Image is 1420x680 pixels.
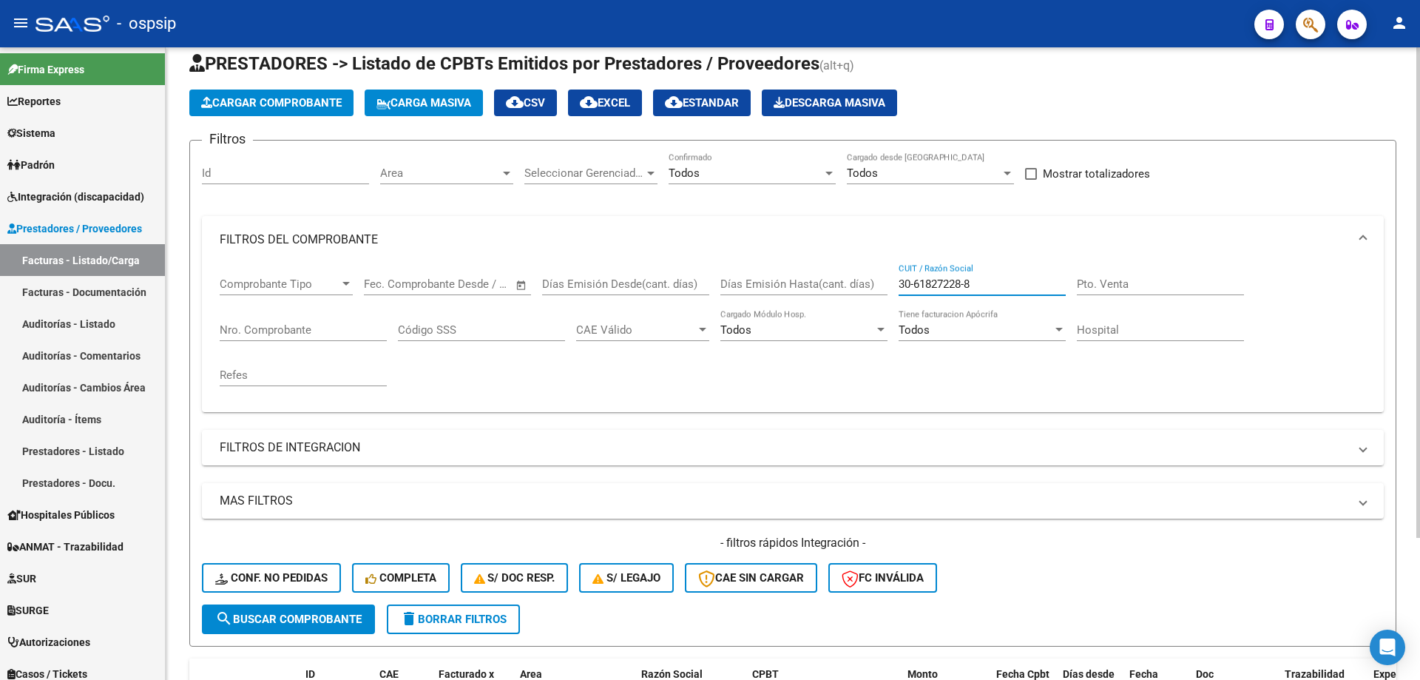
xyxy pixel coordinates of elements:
[7,157,55,173] span: Padrón
[400,610,418,627] mat-icon: delete
[201,96,342,110] span: Cargar Comprobante
[7,570,36,587] span: SUR
[665,96,739,110] span: Estandar
[576,323,696,337] span: CAE Válido
[215,613,362,626] span: Buscar Comprobante
[7,93,61,110] span: Reportes
[7,634,90,650] span: Autorizaciones
[752,668,779,680] span: CPBT
[215,571,328,585] span: Conf. no pedidas
[202,483,1384,519] mat-expansion-panel-header: MAS FILTROS
[762,90,897,116] app-download-masive: Descarga masiva de comprobantes (adjuntos)
[669,166,700,180] span: Todos
[1043,165,1150,183] span: Mostrar totalizadores
[524,166,644,180] span: Seleccionar Gerenciador
[762,90,897,116] button: Descarga Masiva
[202,263,1384,412] div: FILTROS DEL COMPROBANTE
[220,277,339,291] span: Comprobante Tipo
[579,563,674,593] button: S/ legajo
[365,90,483,116] button: Carga Masiva
[220,493,1348,509] mat-panel-title: MAS FILTROS
[379,668,399,680] span: CAE
[220,232,1348,248] mat-panel-title: FILTROS DEL COMPROBANTE
[305,668,315,680] span: ID
[376,96,471,110] span: Carga Masiva
[698,571,804,585] span: CAE SIN CARGAR
[474,571,555,585] span: S/ Doc Resp.
[506,93,524,111] mat-icon: cloud_download
[720,323,751,337] span: Todos
[117,7,176,40] span: - ospsip
[592,571,660,585] span: S/ legajo
[7,539,124,555] span: ANMAT - Trazabilidad
[202,535,1384,551] h4: - filtros rápidos Integración -
[202,129,253,149] h3: Filtros
[7,189,144,205] span: Integración (discapacidad)
[513,277,530,294] button: Open calendar
[400,613,507,626] span: Borrar Filtros
[828,563,937,593] button: FC Inválida
[215,610,233,627] mat-icon: search
[774,96,885,110] span: Descarga Masiva
[380,166,500,180] span: Area
[568,90,642,116] button: EXCEL
[907,668,938,680] span: Monto
[387,605,520,634] button: Borrar Filtros
[1370,630,1405,665] div: Open Intercom Messenger
[189,53,819,74] span: PRESTADORES -> Listado de CPBTs Emitidos por Prestadores / Proveedores
[7,602,49,619] span: SURGE
[364,277,412,291] input: Start date
[842,571,924,585] span: FC Inválida
[220,440,1348,456] mat-panel-title: FILTROS DE INTEGRACION
[653,90,751,116] button: Estandar
[665,93,683,111] mat-icon: cloud_download
[899,323,930,337] span: Todos
[202,605,375,634] button: Buscar Comprobante
[7,507,115,523] span: Hospitales Públicos
[365,571,436,585] span: Completa
[7,125,55,141] span: Sistema
[641,668,703,680] span: Razón Social
[506,96,545,110] span: CSV
[202,430,1384,465] mat-expansion-panel-header: FILTROS DE INTEGRACION
[425,277,497,291] input: End date
[520,668,542,680] span: Area
[996,668,1049,680] span: Fecha Cpbt
[189,90,354,116] button: Cargar Comprobante
[1285,668,1345,680] span: Trazabilidad
[202,563,341,593] button: Conf. no pedidas
[202,216,1384,263] mat-expansion-panel-header: FILTROS DEL COMPROBANTE
[847,166,878,180] span: Todos
[7,61,84,78] span: Firma Express
[461,563,569,593] button: S/ Doc Resp.
[12,14,30,32] mat-icon: menu
[7,221,142,237] span: Prestadores / Proveedores
[685,563,817,593] button: CAE SIN CARGAR
[494,90,557,116] button: CSV
[580,93,598,111] mat-icon: cloud_download
[1390,14,1408,32] mat-icon: person
[352,563,450,593] button: Completa
[580,96,630,110] span: EXCEL
[819,58,854,73] span: (alt+q)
